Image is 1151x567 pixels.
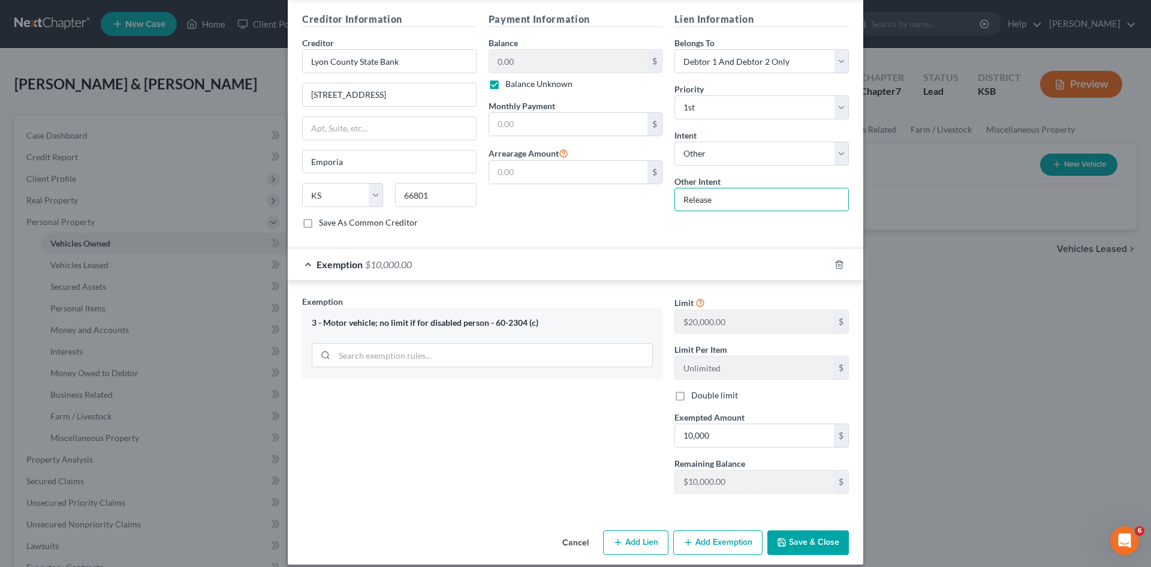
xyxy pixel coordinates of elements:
input: -- [675,356,834,379]
div: 3 - Motor vehicle; no limit if for disabled person - 60-2304 (c) [312,317,653,329]
label: Balance [489,37,518,49]
iframe: Intercom live chat [1110,526,1139,555]
label: Arrearage Amount [489,146,568,160]
span: Exempted Amount [674,412,745,422]
label: Intent [674,129,697,142]
label: Remaining Balance [674,457,745,470]
input: -- [675,310,834,333]
div: $ [834,356,848,379]
input: Search creditor by name... [302,49,477,73]
span: Exemption [302,296,343,307]
input: 0.00 [489,50,648,73]
input: 0.00 [489,113,648,136]
input: Apt, Suite, etc... [303,117,476,140]
input: -- [675,470,834,493]
input: Enter zip... [395,183,476,207]
input: Specify... [674,188,849,212]
label: Monthly Payment [489,100,555,112]
input: Enter city... [303,151,476,173]
span: Belongs To [674,38,715,48]
span: Priority [674,84,704,94]
button: Save & Close [767,530,849,556]
div: $ [834,424,848,447]
input: 0.00 [675,424,834,447]
div: $ [647,113,662,136]
div: $ [834,310,848,333]
label: Balance Unknown [505,78,573,90]
span: Creditor [302,38,334,48]
div: $ [834,470,848,493]
span: 6 [1135,526,1144,536]
button: Add Exemption [673,530,763,556]
span: Limit [674,298,694,308]
h5: Creditor Information [302,12,477,27]
button: Cancel [553,532,598,556]
div: $ [647,50,662,73]
button: Add Lien [603,530,668,556]
input: Search exemption rules... [335,344,652,367]
span: Exemption [317,259,363,270]
div: $ [647,161,662,184]
h5: Lien Information [674,12,849,27]
label: Limit Per Item [674,343,727,356]
h5: Payment Information [489,12,663,27]
label: Other Intent [674,175,721,188]
span: $10,000.00 [365,259,412,270]
input: 0.00 [489,161,648,184]
label: Double limit [691,389,738,401]
input: Enter address... [303,83,476,106]
label: Save As Common Creditor [319,217,418,229]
